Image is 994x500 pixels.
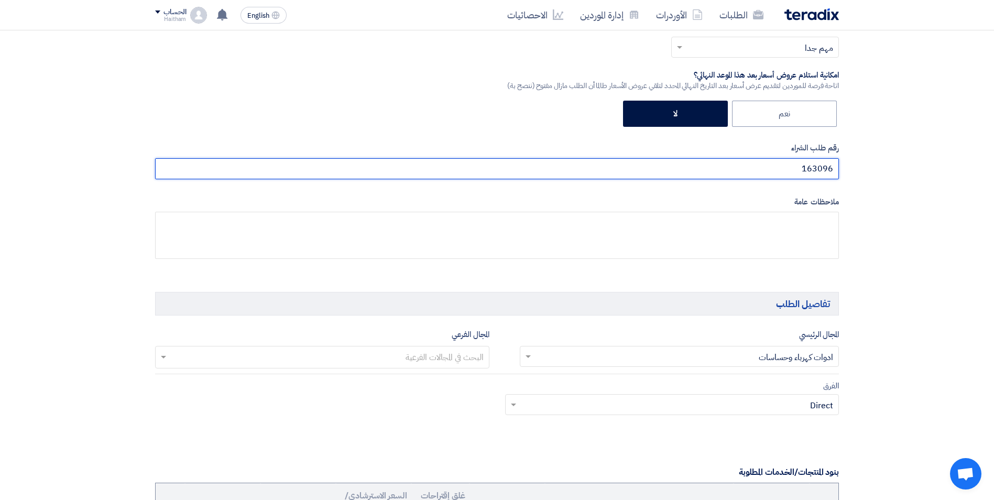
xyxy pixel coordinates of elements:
[499,3,572,27] a: الاحصائيات
[247,12,269,19] span: English
[572,3,648,27] a: إدارة الموردين
[155,16,186,22] div: Haitham
[155,196,839,208] label: ملاحظات عامة
[823,380,839,392] label: الفرق
[732,101,837,127] label: نعم
[711,3,772,27] a: الطلبات
[799,329,839,341] label: المجال الرئيسي
[452,329,489,341] label: المجال الفرعي
[648,3,711,27] a: الأوردرات
[190,7,207,24] img: profile_test.png
[507,70,839,81] div: امكانية استلام عروض أسعار بعد هذا الموعد النهائي؟
[155,158,839,179] input: أدخل رقم طلب الشراء الداخلي ان وجد
[950,458,981,490] div: Open chat
[163,8,186,17] div: الحساب
[784,8,839,20] img: Teradix logo
[507,80,839,91] div: اتاحة فرصة للموردين لتقديم عرض أسعار بعد التاريخ النهائي المحدد لتلقي عروض الأسعار طالما أن الطلب...
[739,466,839,479] label: بنود المنتجات/الخدمات المطلوبة
[404,351,484,366] div: البحث في المجالات الفرعية
[155,292,839,316] h5: تفاصيل الطلب
[241,7,287,24] button: English
[155,142,839,154] label: رقم طلب الشراء
[623,101,728,127] label: لا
